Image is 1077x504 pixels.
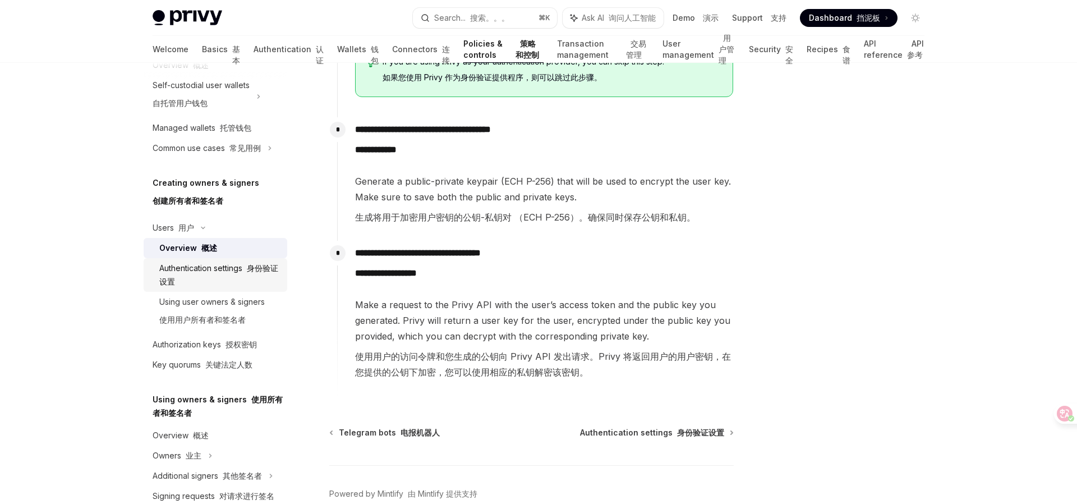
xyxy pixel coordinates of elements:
[153,338,257,351] div: Authorization keys
[677,428,724,437] font: 身份验证设置
[864,36,924,63] a: API reference API 参考
[159,241,217,255] div: Overview
[355,297,733,384] span: Make a request to the Privy API with the user’s access token and the public key you generated. Pr...
[159,315,246,324] font: 使用用户所有者和签名者
[330,427,440,438] a: Telegram bots 电报机器人
[355,351,731,378] font: 使用用户的访问令牌和您生成的公钥向 Privy API 发出请求。Privy 将返回用户的用户密钥，在您提供的公钥下加密，您可以使用相应的私钥解密该密钥。
[580,427,724,438] span: Authentication settings
[392,36,450,63] a: Connectors 连接
[383,72,602,82] font: 如果您使用 Privy 作为身份验证提供程序，则可以跳过此步骤。
[442,44,450,65] font: 连接
[153,358,252,372] div: Key quorums
[434,11,509,25] div: Search...
[144,355,287,375] a: Key quorums 关键法定人数
[580,427,733,438] a: Authentication settings 身份验证设置
[557,36,649,63] a: Transaction management 交易管理
[254,36,324,63] a: Authentication 认证
[337,36,379,63] a: Wallets 钱包
[153,98,208,108] font: 自托管用户钱包
[413,8,558,28] button: Search... 搜索。。。⌘K
[153,141,261,155] div: Common use cases
[371,44,379,65] font: 钱包
[719,33,734,65] font: 用户管理
[339,427,440,438] span: Telegram bots
[316,44,324,65] font: 认证
[857,13,880,22] font: 挡泥板
[144,238,287,258] a: Overview 概述
[516,39,539,59] font: 策略和控制
[749,36,793,63] a: Security 安全
[563,8,664,28] button: Ask AI 询问人工智能
[626,39,646,59] font: 交易管理
[144,425,287,446] a: Overview 概述
[732,12,786,24] a: Support 支持
[201,243,217,253] font: 概述
[329,488,477,500] a: Powered by Mintlify 由 Mintlify 提供支持
[843,44,850,65] font: 食谱
[800,9,897,27] a: Dashboard 挡泥板
[229,143,261,153] font: 常见用例
[186,451,201,460] font: 业主
[662,36,735,63] a: User management 用户管理
[463,36,544,63] a: Policies & controls 策略和控制
[153,489,274,503] div: Signing requests
[153,221,194,235] div: Users
[401,428,440,437] font: 电报机器人
[153,176,259,212] h5: Creating owners & signers
[538,13,550,22] span: ⌘ K
[144,118,287,138] a: Managed wallets 托管钱包
[144,292,287,335] a: Using user owners & signers使用用户所有者和签名者
[408,489,477,498] font: 由 Mintlify 提供支持
[809,12,880,24] span: Dashboard
[153,196,223,205] font: 创建所有者和签名者
[153,429,209,442] div: Overview
[153,469,262,483] div: Additional signers
[153,449,201,462] div: Owners
[470,13,509,22] font: 搜索。。。
[144,335,287,355] a: Authorization keys 授权密钥
[153,36,188,63] a: Welcome
[159,295,265,331] div: Using user owners & signers
[609,13,656,22] font: 询问人工智能
[785,44,793,65] font: 安全
[907,39,924,59] font: API 参考
[355,212,696,223] font: 生成将用于加密用户密钥的公钥-私钥对 （ECH P-256）。确保同时保存公钥和私钥。
[178,223,194,232] font: 用户
[355,173,733,230] span: Generate a public-private keypair (ECH P-256) that will be used to encrypt the user key. Make sur...
[159,262,280,288] div: Authentication settings
[582,12,656,24] span: Ask AI
[703,13,719,22] font: 演示
[205,360,252,369] font: 关键法定人数
[153,121,251,135] div: Managed wallets
[153,10,222,26] img: light logo
[225,340,257,349] font: 授权密钥
[383,56,722,88] span: If you are using Privy as your authentication provider, you can skip this step.
[144,258,287,292] a: Authentication settings 身份验证设置
[232,44,240,65] font: 基本
[807,36,850,63] a: Recipes 食谱
[153,79,250,114] div: Self-custodial user wallets
[153,393,287,420] h5: Using owners & signers
[673,12,719,24] a: Demo 演示
[220,123,251,132] font: 托管钱包
[906,9,924,27] button: Toggle dark mode
[219,491,274,501] font: 对请求进行签名
[771,13,786,22] font: 支持
[223,471,262,480] font: 其他签名者
[193,430,209,440] font: 概述
[202,36,240,63] a: Basics 基本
